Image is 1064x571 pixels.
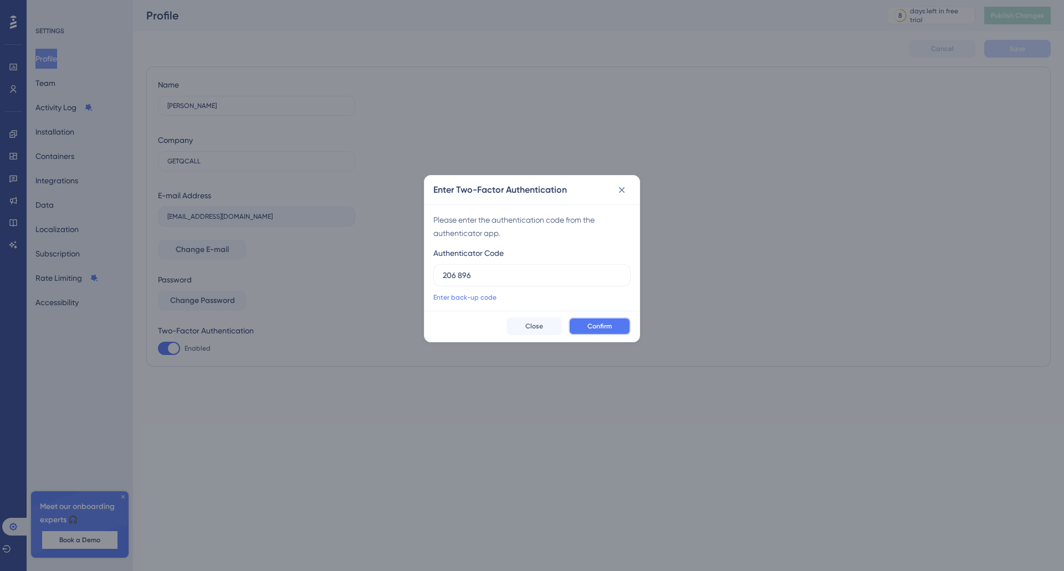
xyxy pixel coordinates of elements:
[433,246,631,260] div: Authenticator Code
[433,213,631,240] div: Please enter the authentication code from the authenticator app.
[587,322,612,331] span: Confirm
[433,183,567,197] h2: Enter Two-Factor Authentication
[525,322,543,331] span: Close
[443,269,621,281] input: 6-digit code
[433,293,497,302] a: Enter back-up code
